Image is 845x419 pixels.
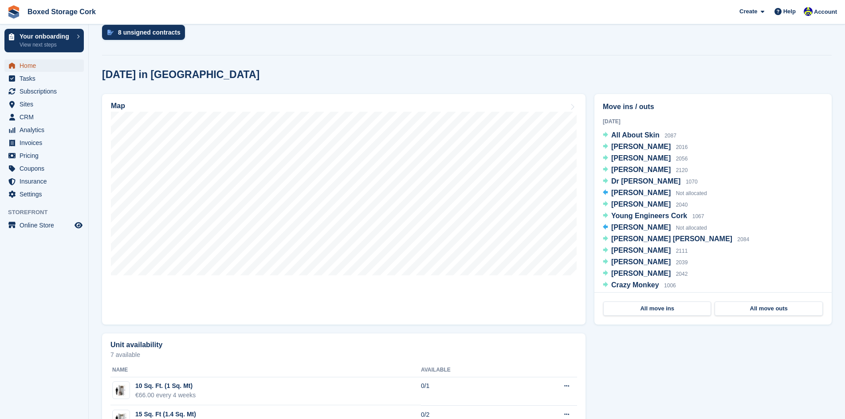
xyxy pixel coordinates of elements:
span: Create [739,7,757,16]
img: Vincent [804,7,813,16]
a: menu [4,162,84,175]
a: Dr [PERSON_NAME] 1070 [603,176,698,188]
a: [PERSON_NAME] 2120 [603,164,688,176]
a: menu [4,124,84,136]
span: Crazy Monkey [611,281,659,289]
span: [PERSON_NAME] [611,154,671,162]
img: 10-sqft-unit%20(4).jpg [113,384,130,397]
span: Insurance [20,175,73,188]
p: 7 available [110,352,577,358]
span: 2111 [676,248,688,254]
span: Young Engineers Cork [611,212,687,219]
span: 1067 [692,213,704,219]
span: [PERSON_NAME] [611,189,671,196]
div: €66.00 every 4 weeks [135,391,196,400]
span: 1070 [686,179,698,185]
a: menu [4,188,84,200]
p: View next steps [20,41,72,49]
span: Invoices [20,137,73,149]
th: Available [421,363,517,377]
a: Young Engineers Cork 1067 [603,211,704,222]
span: 2039 [676,259,688,266]
a: [PERSON_NAME] 2040 [603,199,688,211]
a: Your onboarding View next steps [4,29,84,52]
a: menu [4,59,84,72]
a: menu [4,137,84,149]
span: Storefront [8,208,88,217]
span: [PERSON_NAME] [611,270,671,277]
span: Subscriptions [20,85,73,98]
span: 2056 [676,156,688,162]
div: 10 Sq. Ft. (1 Sq. Mt) [135,381,196,391]
a: menu [4,175,84,188]
span: CRM [20,111,73,123]
h2: Move ins / outs [603,102,823,112]
span: 1006 [664,282,676,289]
a: [PERSON_NAME] 2039 [603,257,688,268]
a: menu [4,111,84,123]
span: Online Store [20,219,73,231]
a: [PERSON_NAME] Not allocated [603,188,707,199]
a: [PERSON_NAME] 2111 [603,245,688,257]
div: 15 Sq. Ft (1.4 Sq. Mt) [135,410,196,419]
a: All move outs [715,302,822,316]
span: [PERSON_NAME] [PERSON_NAME] [611,235,732,243]
h2: Map [111,102,125,110]
span: Pricing [20,149,73,162]
span: Not allocated [676,225,707,231]
td: 0/1 [421,377,517,405]
span: 2120 [676,167,688,173]
span: Settings [20,188,73,200]
a: Map [102,94,586,325]
a: All move ins [603,302,711,316]
a: menu [4,98,84,110]
a: [PERSON_NAME] Not allocated [603,222,707,234]
a: Boxed Storage Cork [24,4,99,19]
span: 2042 [676,271,688,277]
span: Sites [20,98,73,110]
h2: Unit availability [110,341,162,349]
span: Account [814,8,837,16]
a: 8 unsigned contracts [102,25,189,44]
a: menu [4,219,84,231]
a: menu [4,72,84,85]
span: [PERSON_NAME] [611,258,671,266]
p: Your onboarding [20,33,72,39]
h2: [DATE] in [GEOGRAPHIC_DATA] [102,69,259,81]
span: [PERSON_NAME] [611,247,671,254]
span: Tasks [20,72,73,85]
a: Crazy Monkey 1006 [603,280,676,291]
a: Preview store [73,220,84,231]
span: Not allocated [676,190,707,196]
a: All About Skin 2087 [603,130,676,141]
img: contract_signature_icon-13c848040528278c33f63329250d36e43548de30e8caae1d1a13099fd9432cc5.svg [107,30,114,35]
span: [PERSON_NAME] [611,200,671,208]
a: [PERSON_NAME] [PERSON_NAME] 2084 [603,234,749,245]
a: [PERSON_NAME] 2016 [603,141,688,153]
div: [DATE] [603,117,823,125]
span: All About Skin [611,131,660,139]
span: Coupons [20,162,73,175]
span: Home [20,59,73,72]
span: 2084 [737,236,749,243]
img: stora-icon-8386f47178a22dfd0bd8f6a31ec36ba5ce8667c1dd55bd0f319d3a0aa187defe.svg [7,5,20,19]
a: menu [4,149,84,162]
span: [PERSON_NAME] [611,166,671,173]
span: 2087 [664,133,676,139]
span: Dr [PERSON_NAME] [611,177,680,185]
span: Help [783,7,796,16]
a: [PERSON_NAME] 2042 [603,268,688,280]
span: [PERSON_NAME] [611,223,671,231]
span: [PERSON_NAME] [611,143,671,150]
span: Analytics [20,124,73,136]
span: 2040 [676,202,688,208]
span: 2016 [676,144,688,150]
a: [PERSON_NAME] 2056 [603,153,688,164]
a: menu [4,85,84,98]
th: Name [110,363,421,377]
div: 8 unsigned contracts [118,29,181,36]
